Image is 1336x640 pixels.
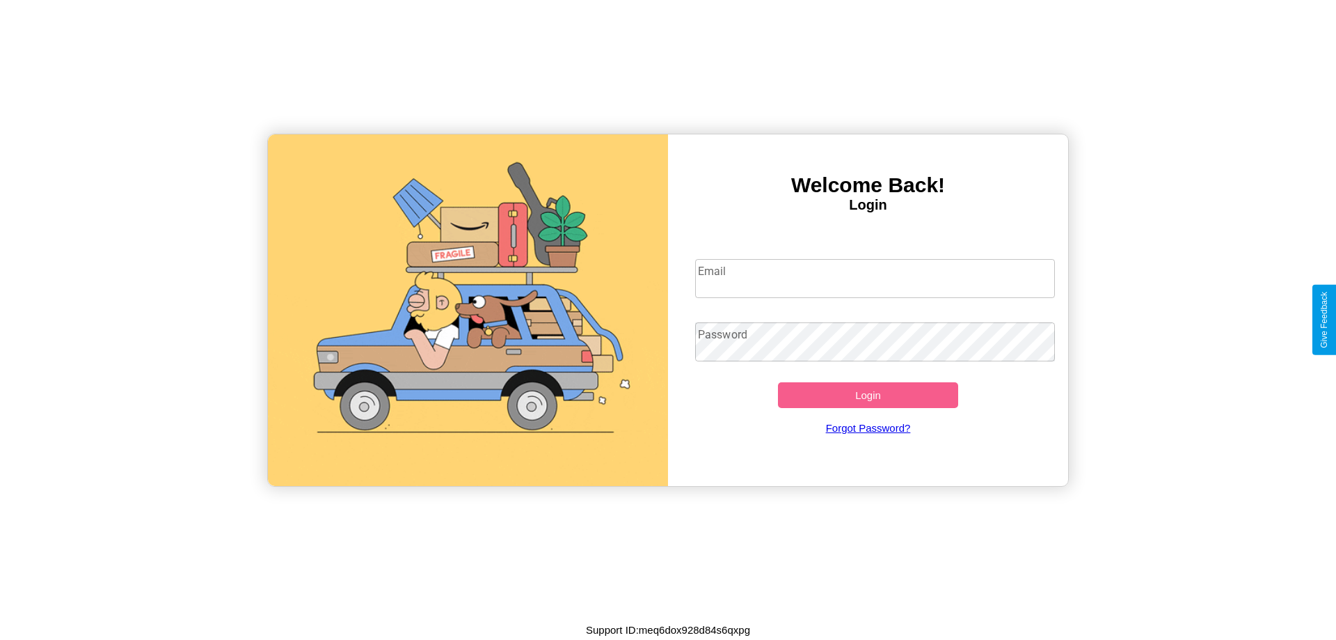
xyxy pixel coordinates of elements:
[586,621,750,639] p: Support ID: meq6dox928d84s6qxpg
[268,134,668,486] img: gif
[1319,292,1329,348] div: Give Feedback
[668,173,1068,197] h3: Welcome Back!
[688,408,1049,448] a: Forgot Password?
[668,197,1068,213] h4: Login
[778,382,958,408] button: Login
